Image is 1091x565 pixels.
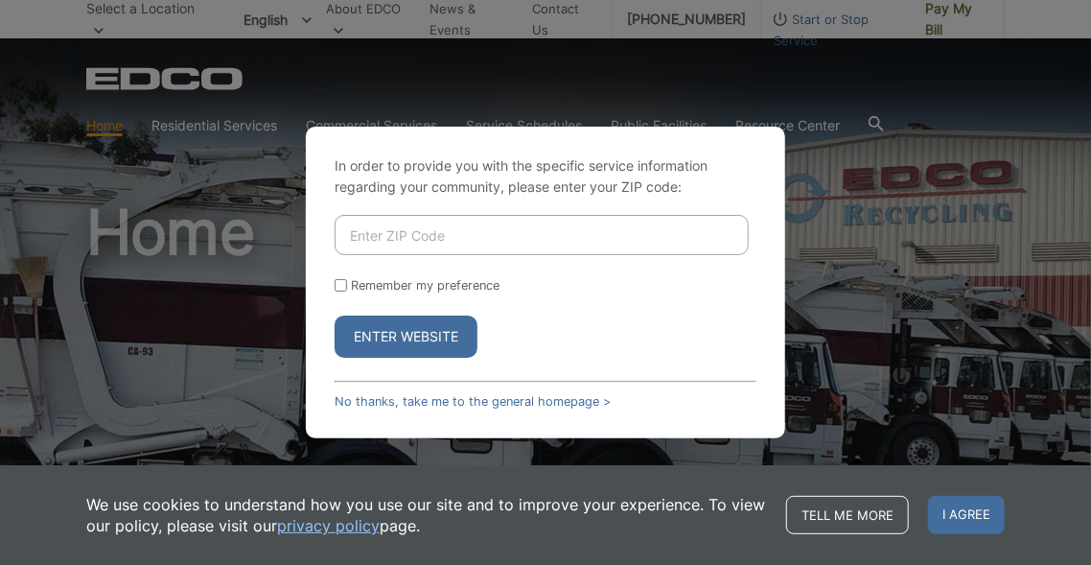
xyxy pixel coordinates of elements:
p: In order to provide you with the specific service information regarding your community, please en... [335,155,756,198]
label: Remember my preference [351,278,499,293]
button: Enter Website [335,316,477,358]
a: No thanks, take me to the general homepage > [335,394,611,409]
p: We use cookies to understand how you use our site and to improve your experience. To view our pol... [86,494,767,536]
span: I agree [928,496,1005,534]
a: privacy policy [277,515,380,536]
a: Tell me more [786,496,909,534]
input: Enter ZIP Code [335,215,749,255]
